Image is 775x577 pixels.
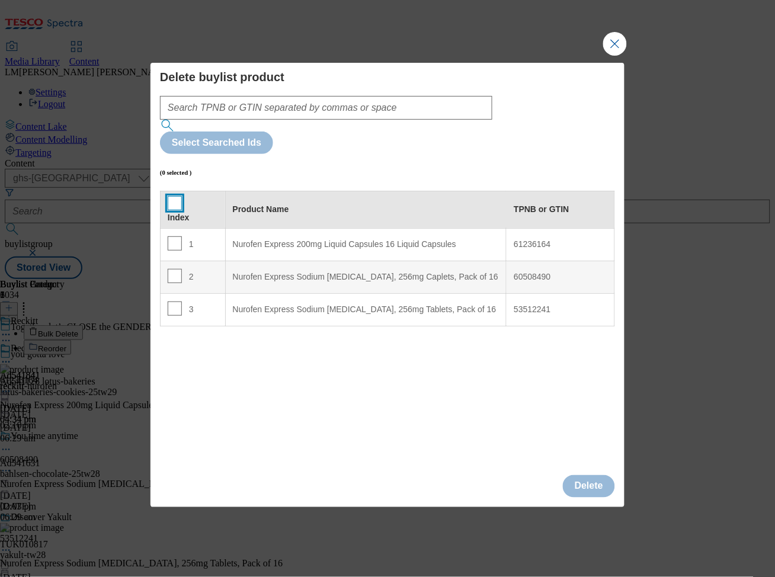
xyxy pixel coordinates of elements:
[160,132,273,154] button: Select Searched Ids
[514,272,607,283] div: 60508490
[233,204,499,215] div: Product Name
[168,302,218,319] div: 3
[233,239,499,250] div: Nurofen Express 200mg Liquid Capsules 16 Liquid Capsules
[168,213,218,223] div: Index
[563,475,615,498] button: Delete
[160,96,492,120] input: Search TPNB or GTIN separated by commas or space
[150,63,625,507] div: Modal
[233,272,499,283] div: Nurofen Express Sodium [MEDICAL_DATA], 256mg Caplets, Pack of 16
[514,304,607,315] div: 53512241
[168,269,218,286] div: 2
[160,169,192,176] h6: (0 selected )
[160,70,615,84] h4: Delete buylist product
[514,204,607,215] div: TPNB or GTIN
[168,236,218,254] div: 1
[233,304,499,315] div: Nurofen Express Sodium [MEDICAL_DATA], 256mg Tablets, Pack of 16
[514,239,607,250] div: 61236164
[603,32,627,56] button: Close Modal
